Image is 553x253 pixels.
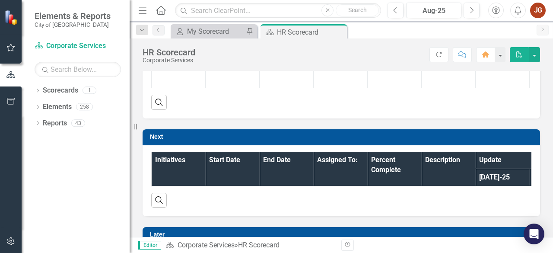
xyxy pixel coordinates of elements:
div: 1 [83,87,96,94]
button: Search [336,4,379,16]
div: HR Scorecard [277,27,345,38]
input: Search ClearPoint... [175,3,381,18]
a: Scorecards [43,86,78,96]
h3: Next [150,134,536,140]
div: Open Intercom Messenger [524,224,544,244]
button: Aug-25 [406,3,461,18]
div: Aug-25 [409,6,458,16]
a: Reports [43,118,67,128]
span: Editor [138,241,161,250]
span: Elements & Reports [35,11,111,21]
small: City of [GEOGRAPHIC_DATA] [35,21,111,28]
a: My Scorecard [173,26,244,37]
a: Elements [43,102,72,112]
a: Corporate Services [178,241,235,249]
a: Corporate Services [35,41,121,51]
img: ClearPoint Strategy [4,10,19,25]
input: Search Below... [35,62,121,77]
button: JG [530,3,546,18]
div: 43 [71,119,85,127]
span: Search [348,6,367,13]
div: My Scorecard [187,26,244,37]
div: » [165,240,335,250]
div: 258 [76,103,93,111]
div: Corporate Services [143,57,195,64]
div: HR Scorecard [238,241,280,249]
div: HR Scorecard [143,48,195,57]
h3: Later [150,231,536,238]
